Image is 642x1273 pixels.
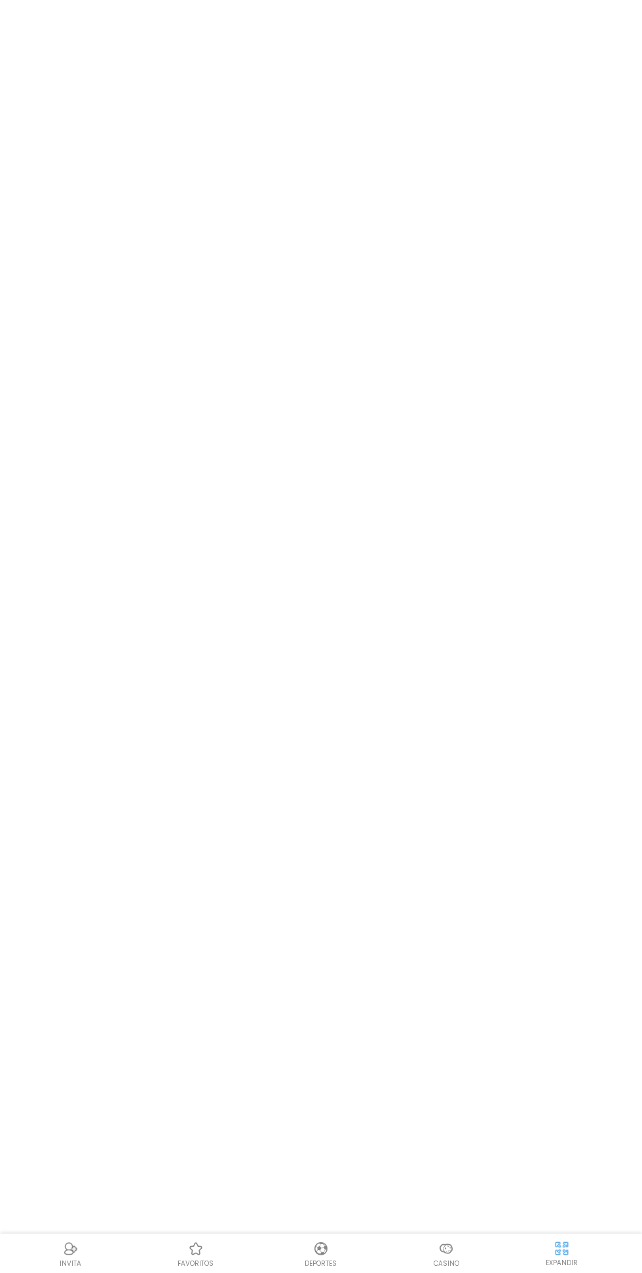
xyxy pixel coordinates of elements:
p: EXPANDIR [546,1258,578,1268]
a: CasinoCasinoCasino [384,1239,509,1268]
p: Deportes [305,1259,337,1268]
p: favoritos [178,1259,214,1268]
img: Referral [63,1241,79,1257]
p: INVITA [60,1259,81,1268]
img: Casino Favoritos [188,1241,204,1257]
img: hide [554,1240,570,1257]
a: DeportesDeportesDeportes [258,1239,383,1268]
a: Casino FavoritosCasino Favoritosfavoritos [133,1239,258,1268]
p: Casino [434,1259,459,1268]
img: Deportes [313,1241,329,1257]
img: Casino [438,1241,454,1257]
a: ReferralReferralINVITA [8,1239,133,1268]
